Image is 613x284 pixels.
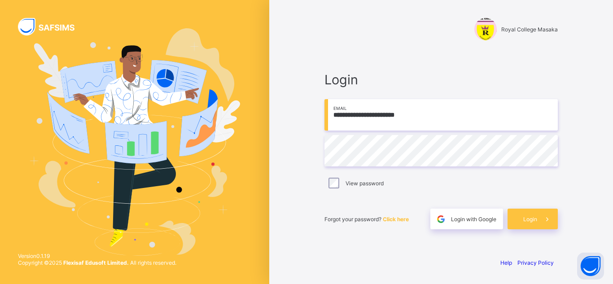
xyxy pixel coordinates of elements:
[577,253,604,280] button: Open asap
[501,26,558,33] span: Royal College Masaka
[18,259,176,266] span: Copyright © 2025 All rights reserved.
[18,253,176,259] span: Version 0.1.19
[436,214,446,224] img: google.396cfc9801f0270233282035f929180a.svg
[346,180,384,187] label: View password
[324,216,409,223] span: Forgot your password?
[18,18,85,35] img: SAFSIMS Logo
[29,28,241,255] img: Hero Image
[324,72,558,87] span: Login
[451,216,496,223] span: Login with Google
[523,216,537,223] span: Login
[63,259,129,266] strong: Flexisaf Edusoft Limited.
[383,216,409,223] a: Click here
[517,259,554,266] a: Privacy Policy
[500,259,512,266] a: Help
